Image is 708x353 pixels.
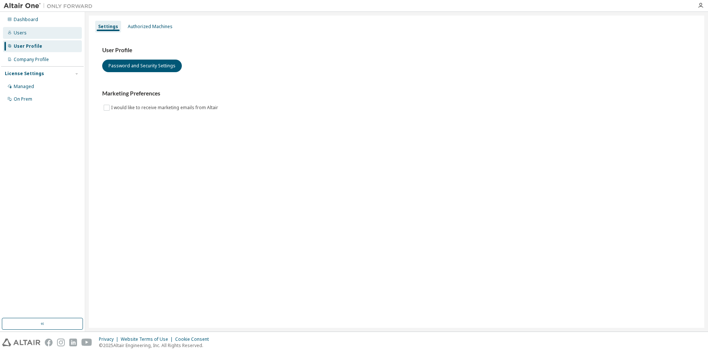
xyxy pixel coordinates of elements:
div: Dashboard [14,17,38,23]
div: On Prem [14,96,32,102]
img: altair_logo.svg [2,339,40,346]
div: License Settings [5,71,44,77]
h3: Marketing Preferences [102,90,691,97]
div: Authorized Machines [128,24,173,30]
label: I would like to receive marketing emails from Altair [111,103,220,112]
img: youtube.svg [81,339,92,346]
div: Company Profile [14,57,49,63]
div: Managed [14,84,34,90]
div: Settings [98,24,118,30]
img: linkedin.svg [69,339,77,346]
div: Users [14,30,27,36]
div: Privacy [99,336,121,342]
img: instagram.svg [57,339,65,346]
img: facebook.svg [45,339,53,346]
button: Password and Security Settings [102,60,182,72]
div: Cookie Consent [175,336,213,342]
h3: User Profile [102,47,691,54]
p: © 2025 Altair Engineering, Inc. All Rights Reserved. [99,342,213,349]
div: User Profile [14,43,42,49]
img: Altair One [4,2,96,10]
div: Website Terms of Use [121,336,175,342]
